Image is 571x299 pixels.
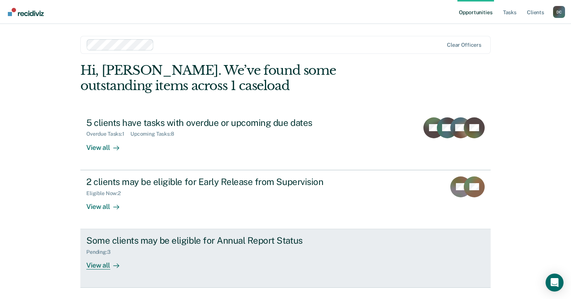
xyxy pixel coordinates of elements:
div: View all [86,196,128,211]
div: Overdue Tasks : 1 [86,131,130,137]
div: Upcoming Tasks : 8 [130,131,180,137]
div: D C [553,6,565,18]
div: Pending : 3 [86,249,117,255]
div: Open Intercom Messenger [546,274,564,292]
div: 2 clients may be eligible for Early Release from Supervision [86,176,349,187]
a: 2 clients may be eligible for Early Release from SupervisionEligible Now:2View all [80,170,491,229]
a: 5 clients have tasks with overdue or upcoming due datesOverdue Tasks:1Upcoming Tasks:8View all [80,111,491,170]
div: Some clients may be eligible for Annual Report Status [86,235,349,246]
div: 5 clients have tasks with overdue or upcoming due dates [86,117,349,128]
div: View all [86,137,128,152]
div: Hi, [PERSON_NAME]. We’ve found some outstanding items across 1 caseload [80,63,408,93]
div: Eligible Now : 2 [86,190,127,197]
div: View all [86,255,128,270]
div: Clear officers [447,42,481,48]
img: Recidiviz [8,8,44,16]
a: Some clients may be eligible for Annual Report StatusPending:3View all [80,229,491,288]
button: Profile dropdown button [553,6,565,18]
